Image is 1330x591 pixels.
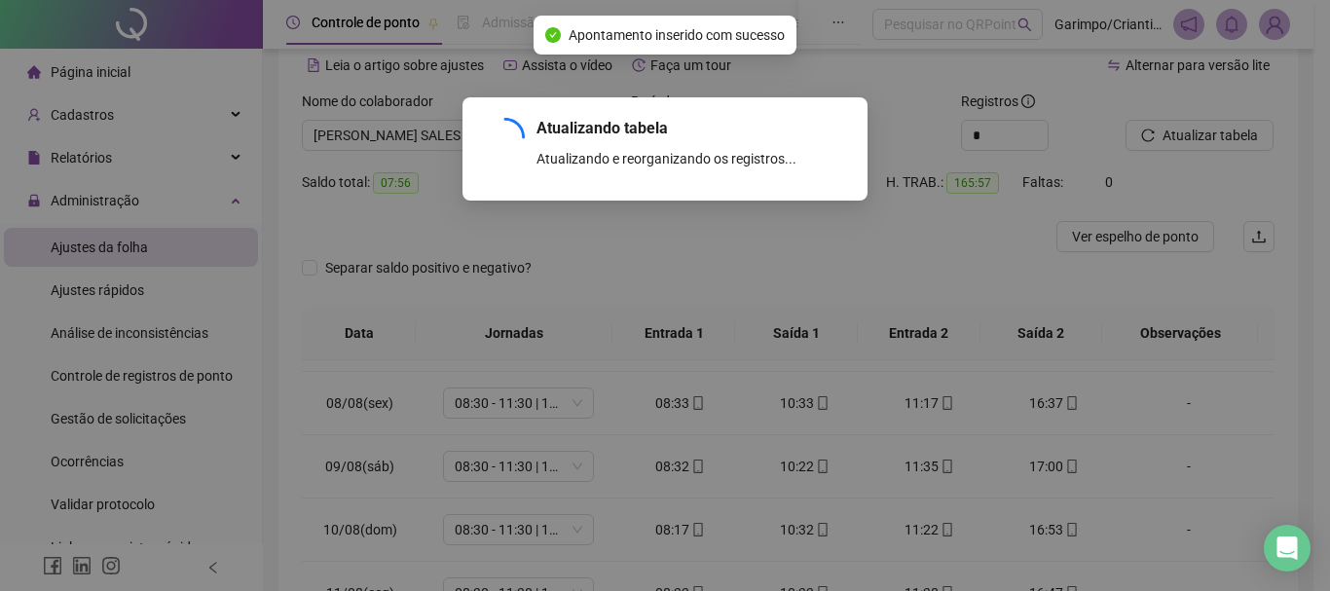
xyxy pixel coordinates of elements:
[486,118,525,157] span: loading
[536,148,844,169] div: Atualizando e reorganizando os registros...
[545,27,561,43] span: check-circle
[536,117,844,140] div: Atualizando tabela
[569,24,785,46] span: Apontamento inserido com sucesso
[1264,525,1311,572] div: Open Intercom Messenger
